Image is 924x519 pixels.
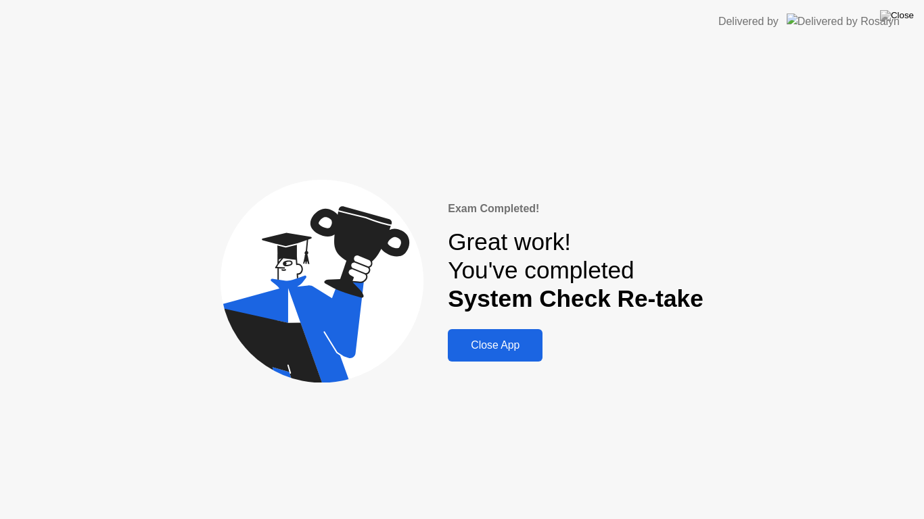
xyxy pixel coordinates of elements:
[452,339,538,351] div: Close App
[448,201,703,217] div: Exam Completed!
[880,10,914,21] img: Close
[787,14,900,29] img: Delivered by Rosalyn
[448,285,703,312] b: System Check Re-take
[448,228,703,314] div: Great work! You've completed
[718,14,779,30] div: Delivered by
[448,329,542,362] button: Close App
